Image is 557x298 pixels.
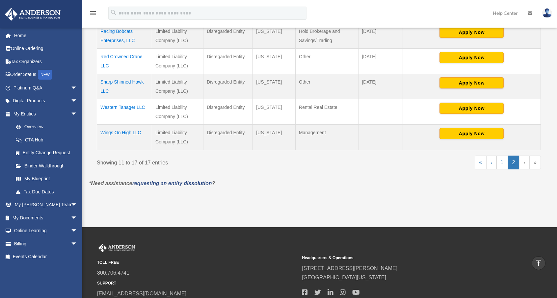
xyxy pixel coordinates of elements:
td: Limited Liability Company (LLC) [152,124,203,150]
td: Limited Liability Company (LLC) [152,99,203,124]
button: Apply Now [439,77,504,88]
a: Platinum Q&Aarrow_drop_down [5,81,87,94]
div: Showing 11 to 17 of 17 entries [97,156,314,167]
button: Apply Now [439,52,504,63]
td: Management [296,124,358,150]
span: arrow_drop_down [71,224,84,238]
a: Billingarrow_drop_down [5,237,87,250]
a: My Entitiesarrow_drop_down [5,107,84,120]
a: [GEOGRAPHIC_DATA][US_STATE] [302,275,386,280]
a: My Blueprint [9,172,84,186]
a: CTA Hub [9,133,84,146]
a: 2 [508,156,519,169]
em: *Need assistance ? [89,181,215,186]
td: Limited Liability Company (LLC) [152,74,203,99]
td: Disregarded Entity [203,23,253,48]
a: Binder Walkthrough [9,159,84,172]
button: Apply Now [439,27,504,38]
td: Other [296,48,358,74]
span: arrow_drop_down [71,237,84,251]
td: [US_STATE] [253,48,296,74]
td: Racing Bobcats Enterprises, LLC [97,23,152,48]
a: requesting an entity dissolution [132,181,212,186]
a: 800.706.4741 [97,270,129,276]
a: vertical_align_top [532,256,545,270]
span: arrow_drop_down [71,81,84,95]
td: [US_STATE] [253,74,296,99]
i: search [110,9,117,16]
span: arrow_drop_down [71,94,84,108]
img: Anderson Advisors Platinum Portal [3,8,63,21]
td: Limited Liability Company (LLC) [152,48,203,74]
a: [STREET_ADDRESS][PERSON_NAME] [302,265,397,271]
img: Anderson Advisors Platinum Portal [97,244,137,252]
td: [US_STATE] [253,124,296,150]
td: [DATE] [358,48,403,74]
small: SUPPORT [97,280,297,287]
a: My Documentsarrow_drop_down [5,211,87,224]
td: Hold Brokerage and Savings/Trading [296,23,358,48]
a: 1 [496,156,508,169]
span: arrow_drop_down [71,211,84,225]
a: First [475,156,486,169]
td: Disregarded Entity [203,74,253,99]
td: Other [296,74,358,99]
td: Limited Liability Company (LLC) [152,23,203,48]
td: Rental Real Estate [296,99,358,124]
td: [DATE] [358,23,403,48]
a: Events Calendar [5,250,87,263]
a: menu [89,12,97,17]
td: Disregarded Entity [203,124,253,150]
td: Disregarded Entity [203,99,253,124]
a: Online Ordering [5,42,87,55]
div: NEW [38,70,52,80]
a: Next [519,156,529,169]
small: TOLL FREE [97,259,297,266]
a: Home [5,29,87,42]
a: Last [529,156,541,169]
button: Apply Now [439,128,504,139]
img: User Pic [542,8,552,18]
a: Online Learningarrow_drop_down [5,224,87,237]
a: Order StatusNEW [5,68,87,82]
span: arrow_drop_down [71,198,84,212]
a: Previous [486,156,496,169]
i: menu [89,9,97,17]
button: Apply Now [439,103,504,114]
a: Entity Change Request [9,146,84,160]
i: vertical_align_top [535,259,543,267]
td: [DATE] [358,74,403,99]
a: Overview [9,120,81,134]
a: Tax Due Dates [9,185,84,198]
a: Digital Productsarrow_drop_down [5,94,87,108]
small: Headquarters & Operations [302,255,502,261]
a: Tax Organizers [5,55,87,68]
td: [US_STATE] [253,23,296,48]
td: [US_STATE] [253,99,296,124]
a: [EMAIL_ADDRESS][DOMAIN_NAME] [97,291,186,296]
span: arrow_drop_down [71,107,84,121]
a: My [PERSON_NAME] Teamarrow_drop_down [5,198,87,211]
td: Wings On High LLC [97,124,152,150]
td: Red Crowned Crane LLC [97,48,152,74]
td: Western Tanager LLC [97,99,152,124]
td: Disregarded Entity [203,48,253,74]
td: Sharp Shinned Hawk LLC [97,74,152,99]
